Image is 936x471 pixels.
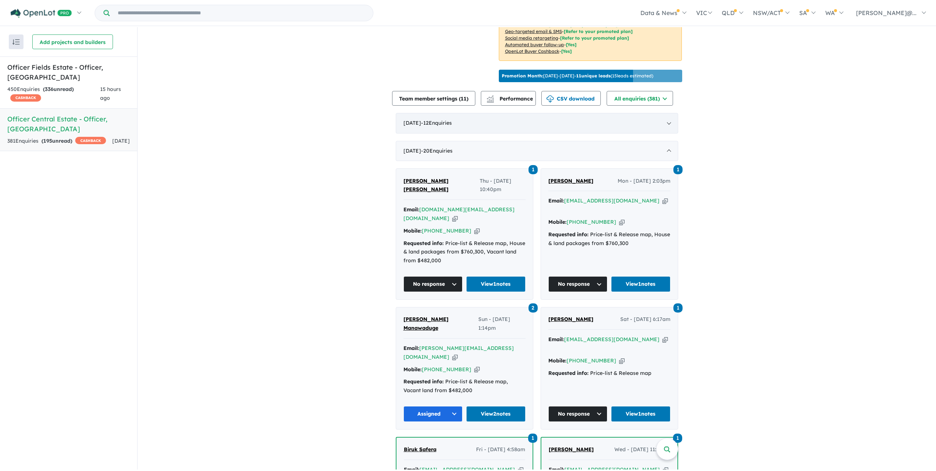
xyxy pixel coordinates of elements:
[43,138,52,144] span: 195
[548,336,564,343] strong: Email:
[403,315,479,333] a: [PERSON_NAME] Manawaduge
[404,446,436,453] span: Biruk Safera
[488,95,533,102] span: Performance
[478,315,525,333] span: Sun - [DATE] 1:14pm
[561,48,572,54] span: [Yes]
[7,62,130,82] h5: Officer Fields Estate - Officer , [GEOGRAPHIC_DATA]
[422,227,471,234] a: [PHONE_NUMBER]
[548,316,593,322] span: [PERSON_NAME]
[403,206,515,222] a: [DOMAIN_NAME][EMAIL_ADDRESS][DOMAIN_NAME]
[403,316,449,331] span: [PERSON_NAME] Manawaduge
[549,446,594,453] span: [PERSON_NAME]
[673,164,683,174] a: 1
[41,138,72,144] strong: ( unread)
[7,85,100,103] div: 450 Enquir ies
[43,86,74,92] strong: ( unread)
[566,42,577,47] span: [Yes]
[480,177,525,194] span: Thu - [DATE] 10:40pm
[403,276,463,292] button: No response
[505,35,558,41] u: Social media retargeting
[466,276,526,292] a: View1notes
[403,240,444,247] strong: Requested info:
[476,445,525,454] span: Fri - [DATE] 4:58am
[529,164,538,174] a: 1
[567,357,616,364] a: [PHONE_NUMBER]
[403,239,526,265] div: Price-list & Release map, House & land packages from $760,300, Vacant land from $482,000
[528,433,537,443] a: 1
[396,113,678,134] div: [DATE]
[567,219,616,225] a: [PHONE_NUMBER]
[548,178,593,184] span: [PERSON_NAME]
[474,227,480,235] button: Copy
[673,165,683,174] span: 1
[548,406,608,422] button: No response
[576,73,611,78] b: 11 unique leads
[618,177,670,186] span: Mon - [DATE] 2:03pm
[560,35,629,41] span: [Refer to your promoted plan]
[549,22,618,28] span: [Refer to your promoted plan]
[673,303,683,313] a: 1
[662,336,668,343] button: Copy
[564,336,659,343] a: [EMAIL_ADDRESS][DOMAIN_NAME]
[10,94,41,102] span: CASHBACK
[541,91,601,106] button: CSV download
[505,48,559,54] u: OpenLot Buyer Cashback
[548,177,593,186] a: [PERSON_NAME]
[12,39,20,45] img: sort.svg
[549,445,594,454] a: [PERSON_NAME]
[529,165,538,174] span: 1
[564,29,633,34] span: [Refer to your promoted plan]
[474,366,480,373] button: Copy
[32,34,113,49] button: Add projects and builders
[392,91,475,106] button: Team member settings (11)
[481,91,536,106] button: Performance
[673,434,682,443] span: 1
[403,378,444,385] strong: Requested info:
[548,231,589,238] strong: Requested info:
[403,345,419,351] strong: Email:
[452,215,458,222] button: Copy
[403,227,422,234] strong: Mobile:
[404,445,436,454] a: Biruk Safera
[487,95,493,99] img: line-chart.svg
[396,141,678,161] div: [DATE]
[607,91,673,106] button: All enquiries (381)
[7,137,106,146] div: 381 Enquir ies
[548,276,608,292] button: No response
[564,197,659,204] a: [EMAIL_ADDRESS][DOMAIN_NAME]
[466,406,526,422] a: View2notes
[403,406,463,422] button: Assigned
[505,29,562,34] u: Geo-targeted email & SMS
[505,22,547,28] u: Weekend eDM slots
[403,177,480,194] a: [PERSON_NAME] [PERSON_NAME]
[548,197,564,204] strong: Email:
[614,445,670,454] span: Wed - [DATE] 11:29pm
[403,178,449,193] span: [PERSON_NAME] [PERSON_NAME]
[673,433,682,443] a: 1
[619,357,625,365] button: Copy
[403,345,514,360] a: [PERSON_NAME][EMAIL_ADDRESS][DOMAIN_NAME]
[529,303,538,313] a: 2
[75,137,106,144] span: CASHBACK
[403,377,526,395] div: Price-list & Release map, Vacant land from $482,000
[45,86,54,92] span: 336
[111,5,372,21] input: Try estate name, suburb, builder or developer
[421,120,452,126] span: - 12 Enquir ies
[548,230,670,248] div: Price-list & Release map, House & land packages from $760,300
[7,114,130,134] h5: Officer Central Estate - Officer , [GEOGRAPHIC_DATA]
[461,95,467,102] span: 11
[100,86,121,101] span: 15 hours ago
[528,434,537,443] span: 1
[422,366,471,373] a: [PHONE_NUMBER]
[856,9,917,17] span: [PERSON_NAME]@...
[403,206,419,213] strong: Email:
[548,315,593,324] a: [PERSON_NAME]
[548,370,589,376] strong: Requested info:
[548,357,567,364] strong: Mobile:
[662,197,668,205] button: Copy
[487,98,494,102] img: bar-chart.svg
[548,219,567,225] strong: Mobile:
[452,353,458,361] button: Copy
[11,9,72,18] img: Openlot PRO Logo White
